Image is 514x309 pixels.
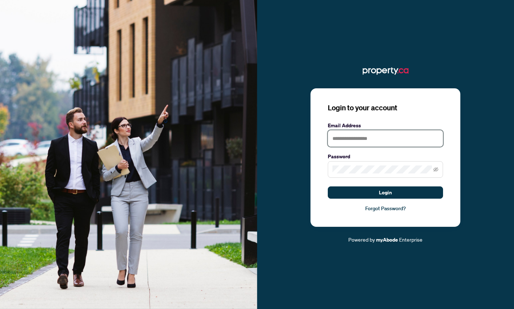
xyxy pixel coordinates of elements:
label: Password [328,153,443,160]
a: Forgot Password? [328,204,443,212]
a: myAbode [376,236,398,244]
span: Enterprise [399,236,423,243]
span: Powered by [348,236,375,243]
button: Login [328,186,443,199]
h3: Login to your account [328,103,443,113]
span: Login [379,187,392,198]
img: ma-logo [363,65,408,77]
label: Email Address [328,122,443,129]
span: eye-invisible [433,167,438,172]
